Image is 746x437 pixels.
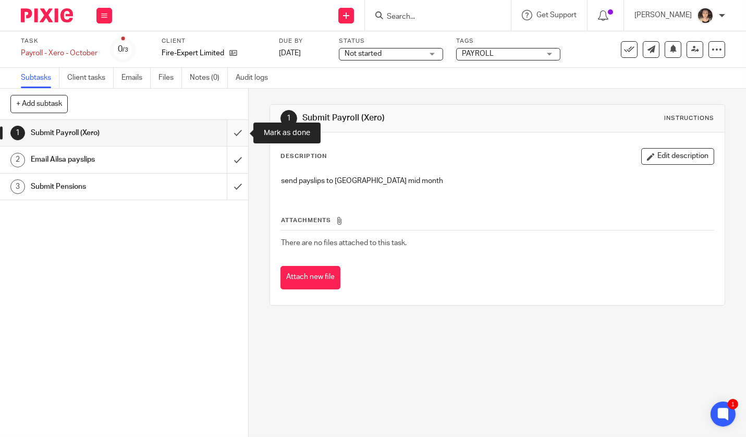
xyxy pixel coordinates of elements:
[345,50,382,57] span: Not started
[10,95,68,113] button: + Add subtask
[21,8,73,22] img: Pixie
[456,37,560,45] label: Tags
[697,7,714,24] img: 324535E6-56EA-408B-A48B-13C02EA99B5D.jpeg
[10,179,25,194] div: 3
[162,48,224,58] p: Fire-Expert Limited
[236,68,276,88] a: Audit logs
[121,68,151,88] a: Emails
[536,11,577,19] span: Get Support
[31,152,155,167] h1: Email Ailsa payslips
[462,50,494,57] span: PAYROLL
[67,68,114,88] a: Client tasks
[279,37,326,45] label: Due by
[302,113,519,124] h1: Submit Payroll (Xero)
[664,114,714,123] div: Instructions
[339,37,443,45] label: Status
[281,176,714,186] p: send payslips to [GEOGRAPHIC_DATA] mid month
[641,148,714,165] button: Edit description
[21,68,59,88] a: Subtasks
[31,125,155,141] h1: Submit Payroll (Xero)
[158,68,182,88] a: Files
[728,399,738,409] div: 1
[10,126,25,140] div: 1
[21,48,97,58] div: Payroll - Xero - October
[280,266,340,289] button: Attach new file
[280,110,297,127] div: 1
[21,37,97,45] label: Task
[281,217,331,223] span: Attachments
[634,10,692,20] p: [PERSON_NAME]
[279,50,301,57] span: [DATE]
[10,153,25,167] div: 2
[123,47,128,53] small: /3
[162,37,266,45] label: Client
[386,13,480,22] input: Search
[31,179,155,195] h1: Submit Pensions
[118,43,128,55] div: 0
[281,239,407,247] span: There are no files attached to this task.
[280,152,327,161] p: Description
[190,68,228,88] a: Notes (0)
